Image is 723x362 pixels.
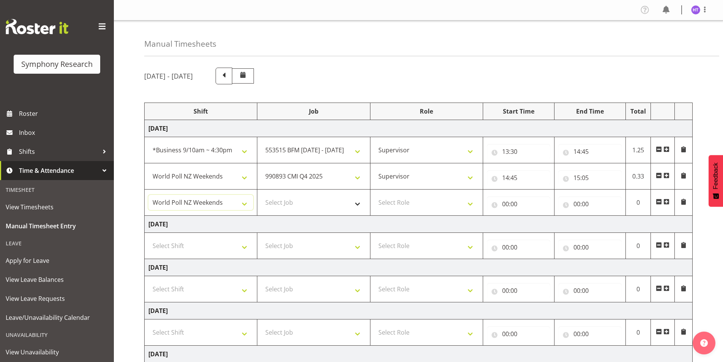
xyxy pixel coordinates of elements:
[6,220,108,232] span: Manual Timesheet Entry
[487,170,550,185] input: Click to select...
[6,312,108,323] span: Leave/Unavailability Calendar
[487,283,550,298] input: Click to select...
[487,196,550,212] input: Click to select...
[2,182,112,198] div: Timesheet
[19,146,99,157] span: Shifts
[6,346,108,358] span: View Unavailability
[487,326,550,341] input: Click to select...
[21,58,93,70] div: Symphony Research
[691,5,700,14] img: hal-thomas1264.jpg
[2,327,112,343] div: Unavailability
[558,144,622,159] input: Click to select...
[19,108,110,119] span: Roster
[558,170,622,185] input: Click to select...
[145,120,693,137] td: [DATE]
[558,326,622,341] input: Click to select...
[2,289,112,308] a: View Leave Requests
[144,40,216,48] h4: Manual Timesheets
[144,72,193,80] h5: [DATE] - [DATE]
[261,107,366,116] div: Job
[2,270,112,289] a: View Leave Balances
[6,255,108,266] span: Apply for Leave
[625,163,651,190] td: 0.33
[2,198,112,217] a: View Timesheets
[2,217,112,236] a: Manual Timesheet Entry
[145,259,693,276] td: [DATE]
[625,190,651,216] td: 0
[712,163,719,189] span: Feedback
[19,165,99,176] span: Time & Attendance
[145,302,693,319] td: [DATE]
[625,319,651,346] td: 0
[2,308,112,327] a: Leave/Unavailability Calendar
[487,240,550,255] input: Click to select...
[2,343,112,362] a: View Unavailability
[709,155,723,207] button: Feedback - Show survey
[558,283,622,298] input: Click to select...
[148,107,253,116] div: Shift
[487,144,550,159] input: Click to select...
[558,107,622,116] div: End Time
[625,233,651,259] td: 0
[374,107,479,116] div: Role
[630,107,647,116] div: Total
[558,240,622,255] input: Click to select...
[2,236,112,251] div: Leave
[625,276,651,302] td: 0
[625,137,651,163] td: 1.25
[700,339,708,347] img: help-xxl-2.png
[558,196,622,212] input: Click to select...
[487,107,550,116] div: Start Time
[6,201,108,213] span: View Timesheets
[2,251,112,270] a: Apply for Leave
[19,127,110,138] span: Inbox
[6,19,68,34] img: Rosterit website logo
[6,293,108,304] span: View Leave Requests
[145,216,693,233] td: [DATE]
[6,274,108,285] span: View Leave Balances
